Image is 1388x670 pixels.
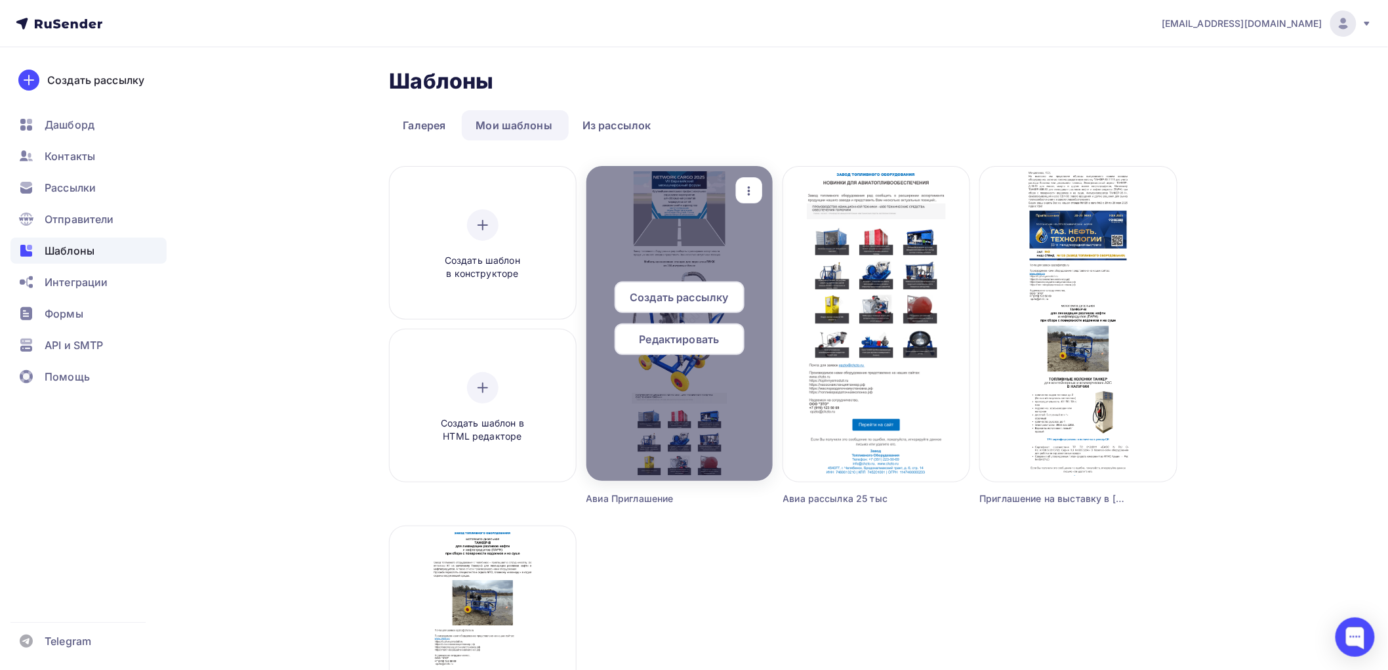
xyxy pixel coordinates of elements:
a: Шаблоны [10,238,167,264]
span: Рассылки [45,180,96,196]
h2: Шаблоны [390,68,494,94]
span: Telegram [45,633,91,649]
div: Приглашение на выставку в [GEOGRAPHIC_DATA] [980,492,1128,505]
span: Создать шаблон в HTML редакторе [420,417,545,444]
div: Создать рассылку [47,72,144,88]
span: Контакты [45,148,95,164]
span: Создать рассылку [630,289,728,305]
div: Авиа Приглашение [586,492,726,505]
a: Галерея [390,110,460,140]
span: API и SMTP [45,337,103,353]
span: Дашборд [45,117,94,133]
span: Редактировать [640,331,720,347]
span: Отправители [45,211,114,227]
a: [EMAIL_ADDRESS][DOMAIN_NAME] [1162,10,1372,37]
a: Дашборд [10,112,167,138]
span: Создать шаблон в конструкторе [420,254,545,281]
div: Авиа рассылка 25 тыс [783,492,923,505]
a: Мои шаблоны [462,110,566,140]
a: Отправители [10,206,167,232]
a: Формы [10,301,167,327]
span: [EMAIL_ADDRESS][DOMAIN_NAME] [1162,17,1322,30]
a: Из рассылок [569,110,665,140]
a: Контакты [10,143,167,169]
span: Помощь [45,369,90,385]
span: Формы [45,306,83,322]
span: Шаблоны [45,243,94,259]
a: Рассылки [10,175,167,201]
span: Интеграции [45,274,108,290]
